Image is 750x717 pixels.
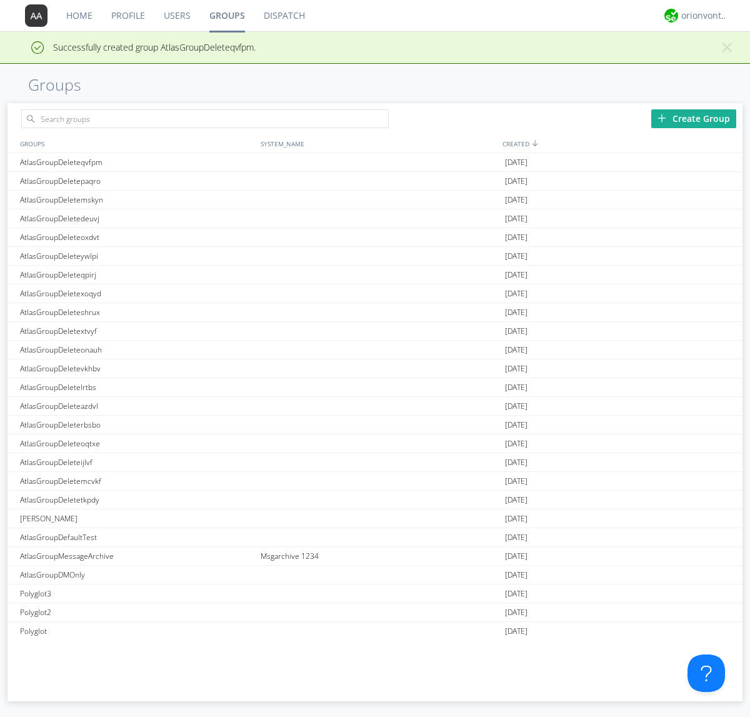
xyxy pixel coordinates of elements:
[17,622,257,640] div: Polyglot
[7,584,742,603] a: Polyglot3[DATE]
[17,566,257,584] div: AtlasGroupDMOnly
[505,378,527,397] span: [DATE]
[505,397,527,416] span: [DATE]
[505,453,527,472] span: [DATE]
[17,509,257,528] div: [PERSON_NAME]
[17,453,257,471] div: AtlasGroupDeleteijlvf
[17,284,257,303] div: AtlasGroupDeletexoqyd
[664,9,678,23] img: 29d36aed6fa347d5a1537e7736e6aa13
[7,509,742,528] a: [PERSON_NAME][DATE]
[7,378,742,397] a: AtlasGroupDeletelrtbs[DATE]
[505,284,527,303] span: [DATE]
[505,472,527,491] span: [DATE]
[505,341,527,359] span: [DATE]
[17,472,257,490] div: AtlasGroupDeletemcvkf
[17,491,257,509] div: AtlasGroupDeletetkpdy
[9,41,256,53] span: Successfully created group AtlasGroupDeleteqvfpm.
[17,303,257,321] div: AtlasGroupDeleteshrux
[7,603,742,622] a: Polyglot2[DATE]
[7,247,742,266] a: AtlasGroupDeleteywlpi[DATE]
[505,434,527,453] span: [DATE]
[17,603,257,621] div: Polyglot2
[17,172,257,190] div: AtlasGroupDeletepaqro
[17,547,257,565] div: AtlasGroupMessageArchive
[687,654,725,692] iframe: Toggle Customer Support
[17,153,257,171] div: AtlasGroupDeleteqvfpm
[17,266,257,284] div: AtlasGroupDeleteqpirj
[505,247,527,266] span: [DATE]
[17,209,257,228] div: AtlasGroupDeletedeuvj
[17,341,257,359] div: AtlasGroupDeleteonauh
[25,4,47,27] img: 373638.png
[7,153,742,172] a: AtlasGroupDeleteqvfpm[DATE]
[7,434,742,453] a: AtlasGroupDeleteoqtxe[DATE]
[7,266,742,284] a: AtlasGroupDeleteqpirj[DATE]
[7,547,742,566] a: AtlasGroupMessageArchiveMsgarchive 1234[DATE]
[7,303,742,322] a: AtlasGroupDeleteshrux[DATE]
[17,584,257,603] div: Polyglot3
[505,228,527,247] span: [DATE]
[505,359,527,378] span: [DATE]
[7,359,742,378] a: AtlasGroupDeletevkhbv[DATE]
[505,603,527,622] span: [DATE]
[17,359,257,378] div: AtlasGroupDeletevkhbv
[505,322,527,341] span: [DATE]
[505,491,527,509] span: [DATE]
[7,416,742,434] a: AtlasGroupDeleterbsbo[DATE]
[505,528,527,547] span: [DATE]
[505,172,527,191] span: [DATE]
[7,566,742,584] a: AtlasGroupDMOnly[DATE]
[505,416,527,434] span: [DATE]
[505,547,527,566] span: [DATE]
[657,114,666,123] img: plus.svg
[505,153,527,172] span: [DATE]
[7,228,742,247] a: AtlasGroupDeleteoxdvt[DATE]
[7,528,742,547] a: AtlasGroupDefaultTest[DATE]
[17,247,257,265] div: AtlasGroupDeleteywlpi
[7,191,742,209] a: AtlasGroupDeletemskyn[DATE]
[505,303,527,322] span: [DATE]
[17,416,257,434] div: AtlasGroupDeleterbsbo
[505,509,527,528] span: [DATE]
[17,228,257,246] div: AtlasGroupDeleteoxdvt
[17,528,257,546] div: AtlasGroupDefaultTest
[17,322,257,340] div: AtlasGroupDeletextvyf
[505,266,527,284] span: [DATE]
[505,191,527,209] span: [DATE]
[21,109,389,128] input: Search groups
[505,566,527,584] span: [DATE]
[17,378,257,396] div: AtlasGroupDeletelrtbs
[17,191,257,209] div: AtlasGroupDeletemskyn
[17,434,257,453] div: AtlasGroupDeleteoqtxe
[505,209,527,228] span: [DATE]
[17,397,257,415] div: AtlasGroupDeleteazdvl
[7,472,742,491] a: AtlasGroupDeletemcvkf[DATE]
[7,284,742,303] a: AtlasGroupDeletexoqyd[DATE]
[505,622,527,641] span: [DATE]
[257,547,502,565] div: Msgarchive 1234
[7,172,742,191] a: AtlasGroupDeletepaqro[DATE]
[651,109,736,128] div: Create Group
[505,584,527,603] span: [DATE]
[7,491,742,509] a: AtlasGroupDeletetkpdy[DATE]
[7,341,742,359] a: AtlasGroupDeleteonauh[DATE]
[7,209,742,228] a: AtlasGroupDeletedeuvj[DATE]
[7,453,742,472] a: AtlasGroupDeleteijlvf[DATE]
[681,9,728,22] div: orionvontas+atlas+automation+org2
[7,622,742,641] a: Polyglot[DATE]
[7,397,742,416] a: AtlasGroupDeleteazdvl[DATE]
[257,134,499,153] div: SYSTEM_NAME
[7,322,742,341] a: AtlasGroupDeletextvyf[DATE]
[17,134,254,153] div: GROUPS
[499,134,742,153] div: CREATED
